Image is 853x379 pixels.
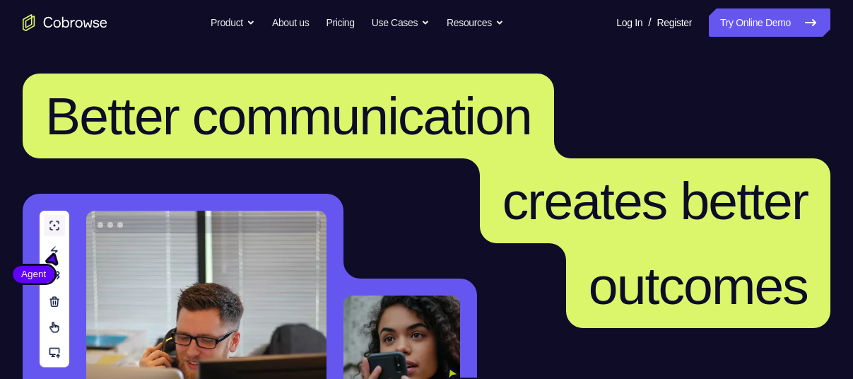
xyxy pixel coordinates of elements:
[648,14,651,31] span: /
[502,171,808,231] span: creates better
[326,8,354,37] a: Pricing
[372,8,430,37] button: Use Cases
[616,8,642,37] a: Log In
[657,8,692,37] a: Register
[23,14,107,31] a: Go to the home page
[589,256,808,315] span: outcomes
[211,8,255,37] button: Product
[709,8,830,37] a: Try Online Demo
[45,86,531,146] span: Better communication
[272,8,309,37] a: About us
[447,8,504,37] button: Resources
